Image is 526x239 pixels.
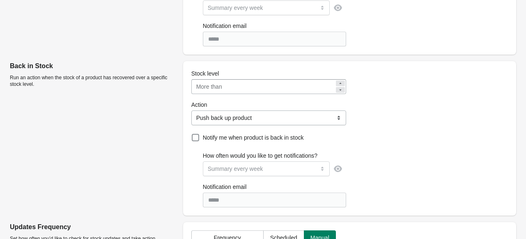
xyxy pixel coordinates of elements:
[203,152,317,159] span: How often would you like to get notifications?
[203,184,247,190] span: Notification email
[10,61,177,71] p: Back in Stock
[203,23,247,29] span: Notification email
[10,222,177,232] p: Updates Frequency
[191,70,219,77] span: Stock level
[10,74,177,87] p: Run an action when the stock of a product has recovered over a specific stock level.
[191,101,207,108] span: Action
[196,82,222,92] div: More than
[203,134,304,141] span: Notify me when product is back in stock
